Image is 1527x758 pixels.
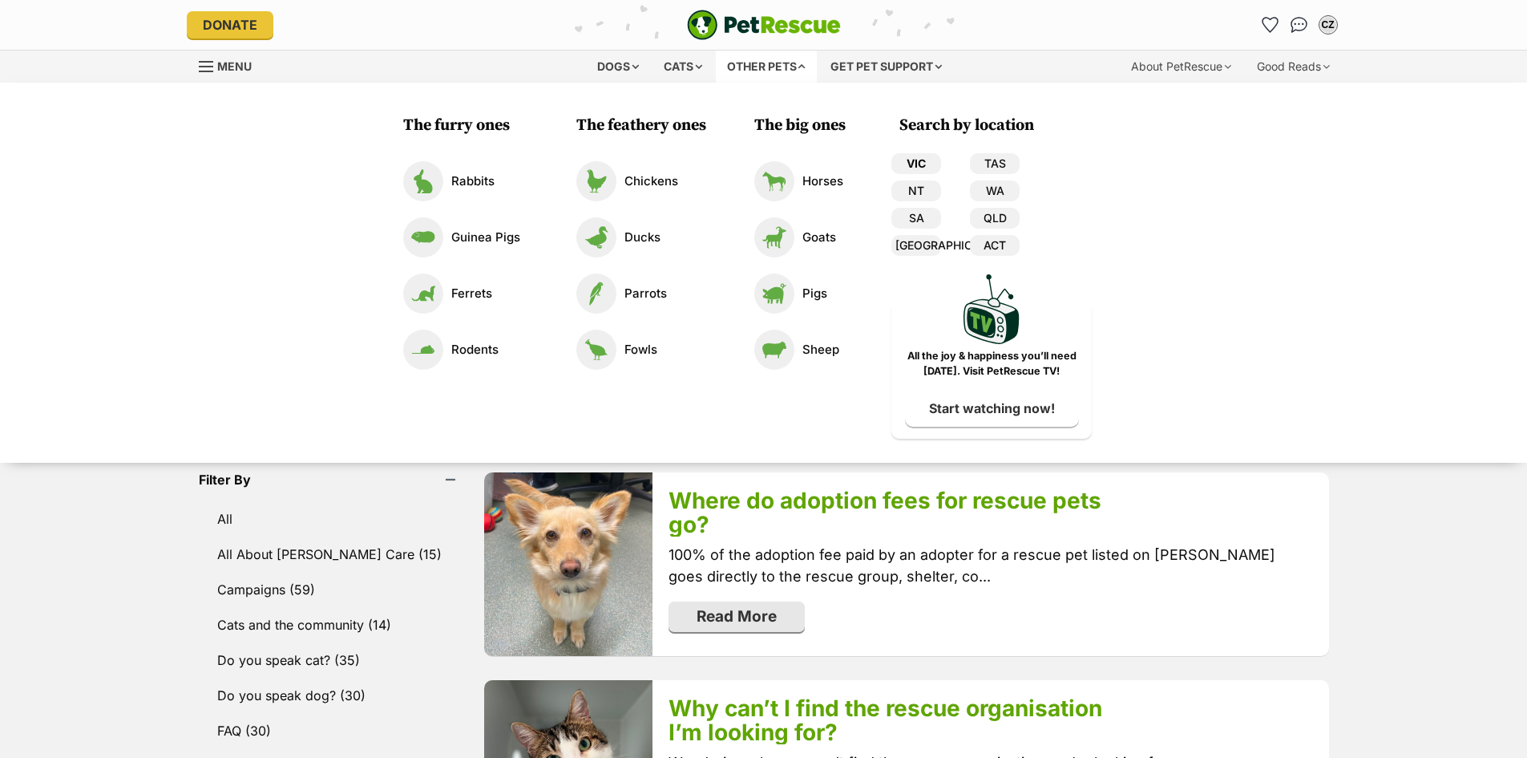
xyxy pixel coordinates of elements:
p: Guinea Pigs [451,229,520,247]
div: Dogs [586,51,650,83]
a: [GEOGRAPHIC_DATA] [891,235,941,256]
h3: The furry ones [403,115,528,137]
span: Menu [217,59,252,73]
p: Rabbits [451,172,495,191]
h3: Search by location [899,115,1092,137]
img: Goats [754,217,794,257]
a: Chickens Chickens [576,161,698,201]
img: Ferrets [403,274,443,314]
a: Read More [669,602,805,632]
p: 100% of the adoption fee paid by an adopter for a rescue pet listed on [PERSON_NAME] goes directl... [669,544,1311,587]
header: Filter By [199,472,469,487]
img: Sheep [754,330,794,370]
p: Sheep [802,341,839,359]
img: Fowls [576,330,616,370]
img: Guinea Pigs [403,217,443,257]
div: Other pets [716,51,817,83]
h3: The feathery ones [576,115,706,137]
a: ACT [970,235,1020,256]
p: Ferrets [451,285,492,303]
a: Sheep Sheep [754,330,843,370]
a: Donate [187,11,273,39]
p: Horses [802,172,843,191]
a: FAQ (30) [199,714,469,748]
p: Chickens [624,172,678,191]
a: Ferrets Ferrets [403,274,520,314]
a: TAS [970,153,1020,174]
a: Where do adoption fees for rescue pets go? [669,487,1101,538]
a: Pigs Pigs [754,274,843,314]
p: Pigs [802,285,827,303]
a: VIC [891,153,941,174]
a: Goats Goats [754,217,843,257]
img: Rabbits [403,161,443,201]
a: NT [891,180,941,201]
div: Get pet support [819,51,953,83]
img: Ducks [576,217,616,257]
ul: Account quick links [1258,12,1341,38]
a: Guinea Pigs Guinea Pigs [403,217,520,257]
p: Ducks [624,229,660,247]
a: Campaigns (59) [199,573,469,606]
p: Goats [802,229,836,247]
a: Rodents Rodents [403,330,520,370]
img: Pigs [754,274,794,314]
a: QLD [970,208,1020,229]
img: h4vgcp4uatvxtjmz7dhv.jpg [484,472,652,656]
p: All the joy & happiness you’ll need [DATE]. Visit PetRescue TV! [903,349,1080,379]
a: Menu [199,51,263,79]
img: logo-e224e6f780fb5917bec1dbf3a21bbac754714ae5b6737aabdf751b685950b380.svg [687,10,841,40]
a: Favourites [1258,12,1283,38]
a: PetRescue [687,10,841,40]
img: Horses [754,161,794,201]
div: About PetRescue [1120,51,1242,83]
h3: The big ones [754,115,851,137]
img: PetRescue TV logo [963,274,1020,344]
a: Do you speak dog? (30) [199,679,469,712]
a: Horses Horses [754,161,843,201]
a: Cats and the community (14) [199,608,469,642]
p: Parrots [624,285,667,303]
p: Rodents [451,341,499,359]
img: Rodents [403,330,443,370]
img: Parrots [576,274,616,314]
div: CZ [1320,17,1336,33]
div: Cats [652,51,713,83]
a: Parrots Parrots [576,274,698,314]
a: Do you speak cat? (35) [199,643,469,677]
button: My account [1315,12,1341,38]
a: Rabbits Rabbits [403,161,520,201]
a: Start watching now! [905,390,1079,427]
a: Conversations [1287,12,1312,38]
a: Ducks Ducks [576,217,698,257]
img: chat-41dd97257d64d25036548639549fe6c8038ab92f7586957e7f3b1b290dea8141.svg [1291,17,1307,33]
p: Fowls [624,341,657,359]
a: Why can’t I find the rescue organisation I’m looking for? [669,695,1102,746]
a: All About [PERSON_NAME] Care (15) [199,537,469,571]
a: Fowls Fowls [576,330,698,370]
a: WA [970,180,1020,201]
a: SA [891,208,941,229]
a: All [199,502,469,536]
img: Chickens [576,161,616,201]
div: Good Reads [1246,51,1341,83]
